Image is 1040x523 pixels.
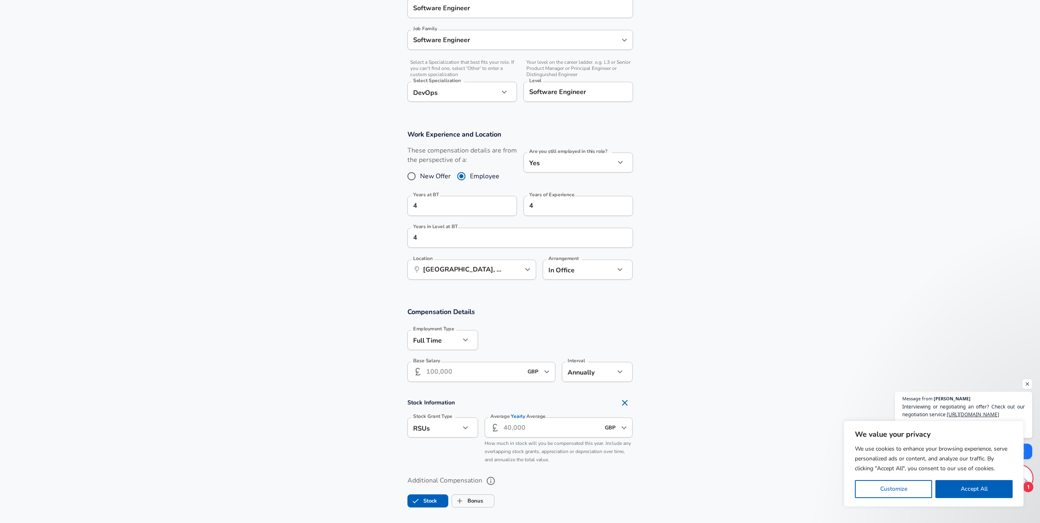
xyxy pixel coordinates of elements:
[617,395,633,411] button: Remove Section
[602,421,619,434] input: USD
[541,366,552,377] button: Open
[523,153,615,173] div: Yes
[529,192,574,197] label: Years of Experience
[408,493,423,509] span: Stock
[426,362,523,382] input: 100,000
[413,224,458,229] label: Years in Level at BT
[407,196,499,216] input: 0
[511,413,525,420] span: Yearly
[411,34,617,46] input: Software Engineer
[855,444,1013,474] p: We use cookies to enhance your browsing experience, serve personalized ads or content, and analyz...
[413,256,432,261] label: Location
[470,171,499,181] span: Employee
[452,493,467,509] span: Bonus
[523,196,615,216] input: 7
[1022,481,1034,493] span: 1
[413,26,437,31] label: Job Family
[413,358,440,363] label: Base Salary
[935,480,1013,498] button: Accept All
[902,396,933,401] span: Message from
[407,494,448,507] button: StockStock
[934,396,971,401] span: [PERSON_NAME]
[407,395,633,411] h4: Stock Information
[568,358,585,363] label: Interval
[490,414,546,419] label: Average Average
[503,418,600,438] input: 40,000
[523,59,633,78] span: Your level on the career ladder. e.g. L3 or Senior Product Manager or Principal Engineer or Disti...
[525,366,541,378] input: USD
[527,85,629,98] input: L3
[855,480,932,498] button: Customize
[413,414,452,419] label: Stock Grant Type
[411,2,629,14] input: Software Engineer
[407,228,615,248] input: 1
[407,146,517,165] label: These compensation details are from the perspective of a:
[452,493,483,509] label: Bonus
[619,34,630,46] button: Open
[844,421,1024,507] div: We value your privacy
[408,493,437,509] label: Stock
[413,326,454,331] label: Employment Type
[485,440,631,463] span: How much in stock will you be compensated this year. Include any overlapping stock grants, apprec...
[529,149,607,154] label: Are you still employed in this role?
[618,422,630,433] button: Open
[407,82,499,102] div: DevOps
[484,474,498,488] button: help
[562,362,615,382] div: Annually
[522,264,533,275] button: Open
[407,307,633,316] h3: Compensation Details
[413,192,439,197] label: Years at BT
[902,403,1025,434] span: Interviewing or negotiating an offer? Check out our negotiation service: Increase in your offer g...
[543,260,603,280] div: In Office
[529,78,541,83] label: Level
[855,429,1013,439] p: We value your privacy
[548,256,579,261] label: Arrangement
[407,418,460,438] div: RSUs
[407,474,633,488] label: Additional Compensation
[407,59,517,78] span: Select a Specialization that best fits your role. If you can't find one, select 'Other' to enter ...
[452,494,494,507] button: BonusBonus
[413,78,461,83] label: Select Specialization
[407,130,633,139] h3: Work Experience and Location
[407,330,460,350] div: Full Time
[1008,466,1032,490] div: Open chat
[420,171,451,181] span: New Offer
